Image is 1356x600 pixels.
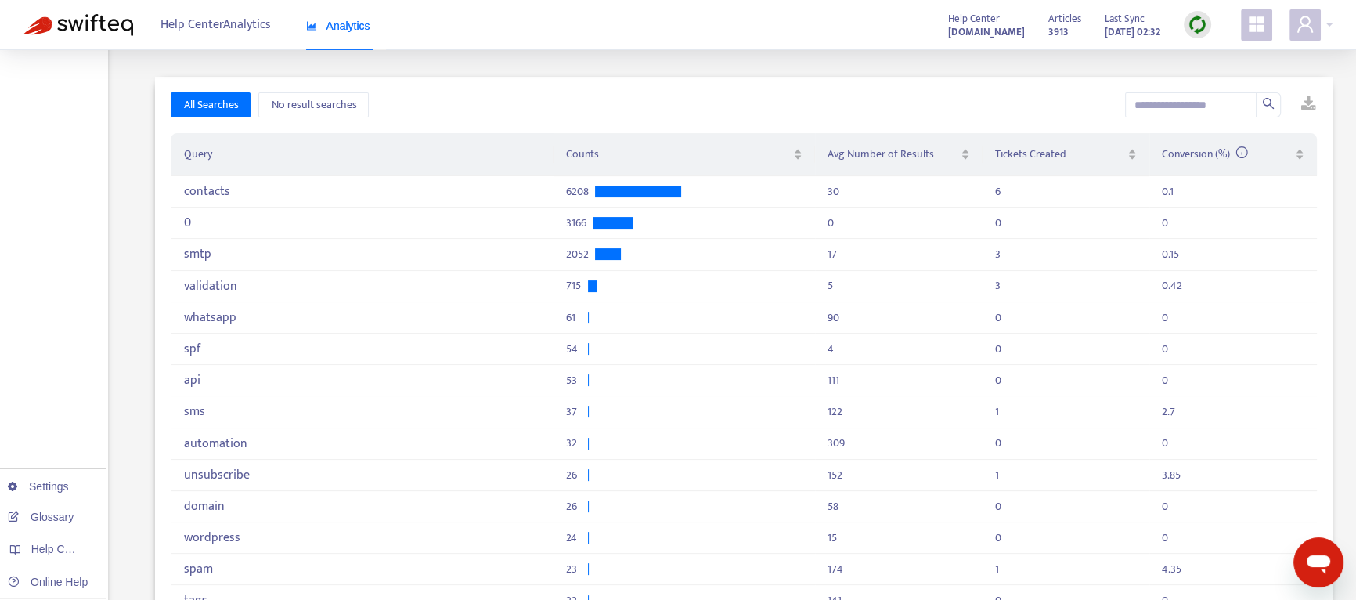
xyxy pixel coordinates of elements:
span: 6208 [566,191,589,192]
div: 0 [995,537,1001,538]
div: 90 [828,317,839,318]
div: 58 [828,506,838,507]
div: 0.15 [1162,254,1179,255]
div: contacts [183,184,520,199]
div: sms [183,404,520,419]
a: Settings [8,480,69,493]
div: 5 [828,285,833,286]
span: Help Center Analytics [160,10,271,40]
div: 0 [1162,380,1168,381]
span: Avg Number of Results [828,146,957,163]
span: user [1296,15,1315,34]
div: 30 [828,191,839,192]
span: Tickets Created [995,146,1125,163]
div: api [183,373,520,388]
div: spam [183,562,520,577]
div: 111 [828,380,839,381]
span: 53 [566,380,582,381]
span: 54 [566,349,582,349]
span: 24 [566,537,582,538]
div: 0 [1162,349,1168,349]
div: 0 [1162,317,1168,318]
div: 122 [828,411,842,412]
span: Articles [1048,10,1081,27]
span: Help Centers [31,543,96,555]
div: domain [183,499,520,514]
div: 15 [828,537,837,538]
div: 0 [995,443,1001,443]
div: automation [183,436,520,451]
button: All Searches [171,92,251,117]
div: 2.7 [1162,411,1175,412]
div: spf [183,342,520,356]
img: Swifteq [23,14,133,36]
th: Counts [554,133,815,176]
a: [DOMAIN_NAME] [948,23,1025,41]
span: Counts [566,146,790,163]
span: search [1262,97,1275,110]
span: 61 [566,317,582,318]
button: No result searches [258,92,369,117]
th: Query [171,133,553,176]
div: 17 [828,254,837,255]
span: Analytics [306,20,370,32]
th: Avg Number of Results [815,133,983,176]
span: Last Sync [1105,10,1145,27]
iframe: Button to launch messaging window, conversation in progress [1293,537,1343,587]
div: 0 [1162,506,1168,507]
div: whatsapp [183,310,520,325]
div: 4 [828,349,834,349]
div: validation [183,279,520,294]
div: unsubscribe [183,468,520,483]
strong: 3913 [1048,23,1069,41]
div: 3 [995,254,1001,255]
div: 0 [828,222,834,223]
span: 2052 [566,254,589,255]
div: 309 [828,443,845,443]
div: 0.42 [1162,285,1182,286]
div: 3 [995,285,1001,286]
div: 0.1 [1162,191,1174,192]
a: Online Help [8,576,88,588]
div: 1 [995,411,999,412]
span: appstore [1247,15,1266,34]
th: Tickets Created [983,133,1150,176]
div: 0 [995,349,1001,349]
div: 0 [995,317,1001,318]
span: 37 [566,411,582,412]
a: Glossary [8,511,74,523]
span: 32 [566,443,582,443]
span: 715 [566,285,582,286]
div: wordpress [183,530,520,545]
span: All Searches [183,96,238,114]
div: 0 [995,380,1001,381]
div: 0 [995,506,1001,507]
span: No result searches [271,96,356,114]
div: 0 [183,215,520,230]
div: 0 [1162,222,1168,223]
div: 0 [995,222,1001,223]
span: Help Center [948,10,1000,27]
div: smtp [183,247,520,262]
div: 0 [1162,443,1168,443]
span: 26 [566,506,582,507]
div: 6 [995,191,1001,192]
div: 0 [1162,537,1168,538]
img: sync.dc5367851b00ba804db3.png [1188,15,1207,34]
span: Conversion (%) [1162,145,1248,163]
strong: [DATE] 02:32 [1105,23,1160,41]
span: 3166 [566,222,586,223]
span: area-chart [306,20,317,31]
